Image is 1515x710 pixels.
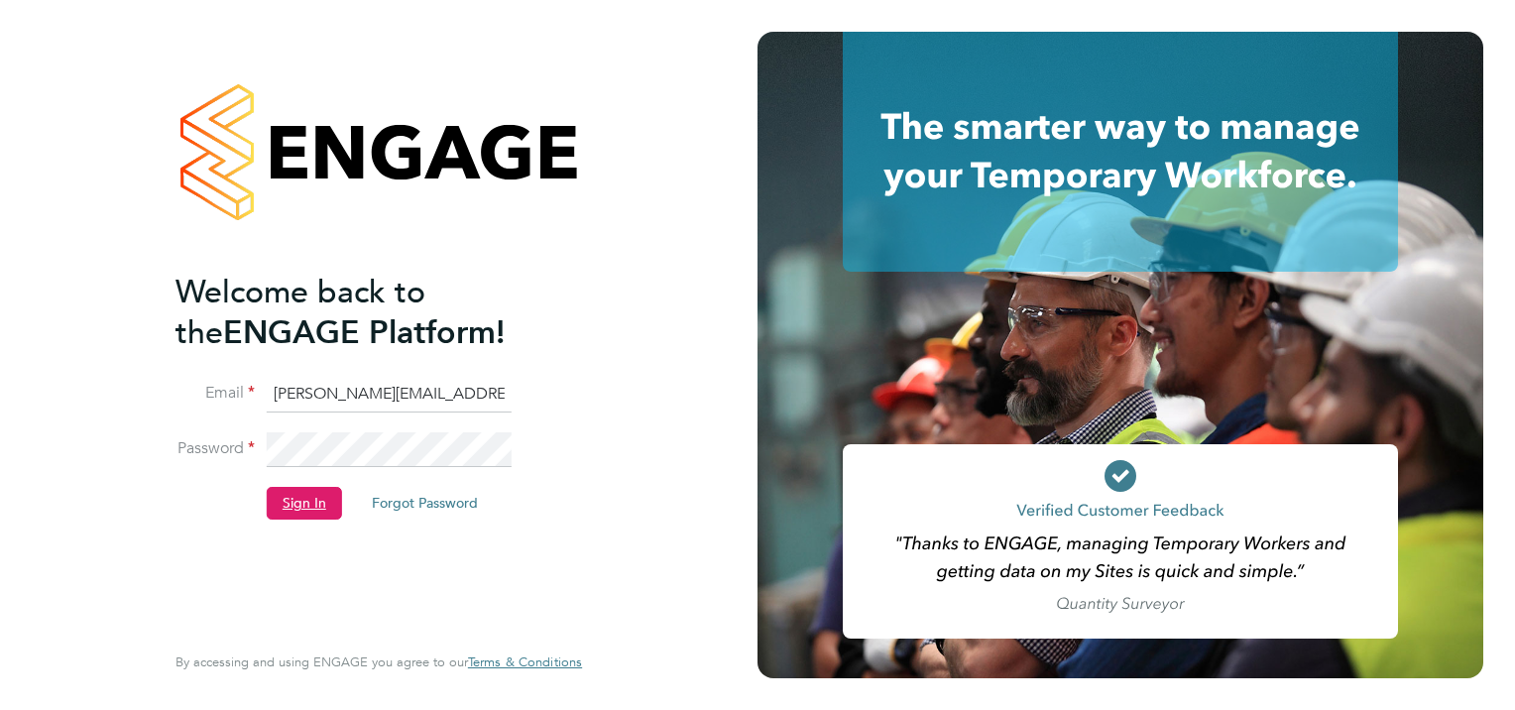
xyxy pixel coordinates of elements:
span: Welcome back to the [175,273,425,352]
label: Password [175,438,255,459]
a: Terms & Conditions [468,654,582,670]
span: Terms & Conditions [468,653,582,670]
button: Sign In [267,487,342,519]
input: Enter your work email... [267,377,512,413]
button: Forgot Password [356,487,494,519]
label: Email [175,383,255,404]
span: By accessing and using ENGAGE you agree to our [175,653,582,670]
h2: ENGAGE Platform! [175,272,562,353]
